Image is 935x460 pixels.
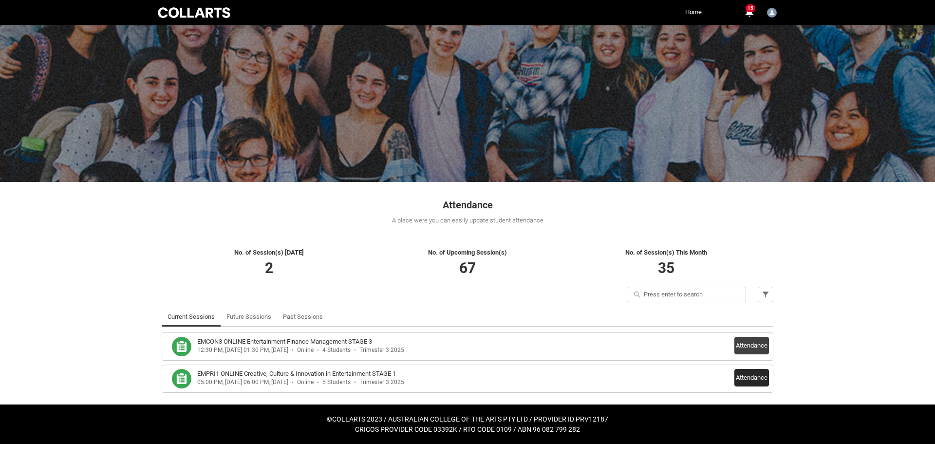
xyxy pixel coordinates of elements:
div: Online [297,379,314,386]
div: A place were you can easily update student attendance [162,216,773,225]
input: Press enter to search [628,287,746,302]
span: 35 [658,259,674,276]
div: 05:00 PM, [DATE] 06:00 PM, [DATE] [197,379,288,386]
li: Future Sessions [221,307,277,327]
span: 67 [459,259,476,276]
button: Filter [758,287,773,302]
span: No. of Session(s) [DATE] [234,249,304,256]
span: 2 [265,259,273,276]
div: Trimester 3 2025 [359,379,404,386]
div: 4 Students [322,347,351,354]
li: Past Sessions [277,307,329,327]
span: Attendance [443,199,493,211]
div: Online [297,347,314,354]
button: 15 [743,7,755,18]
div: 5 Students [322,379,351,386]
div: 12:30 PM, [DATE] 01:30 PM, [DATE] [197,347,288,354]
a: Current Sessions [168,307,215,327]
h3: EMCON3 ONLINE Entertainment Finance Management STAGE 3 [197,337,372,347]
h3: EMPRI1 ONLINE Creative, Culture & Innovation in Entertainment STAGE 1 [197,369,396,379]
span: No. of Session(s) This Month [625,249,707,256]
div: Trimester 3 2025 [359,347,404,354]
button: Attendance [734,369,769,386]
li: Current Sessions [162,307,221,327]
a: Past Sessions [283,307,323,327]
span: No. of Upcoming Session(s) [428,249,507,256]
a: Future Sessions [226,307,271,327]
img: Faculty.pweber [767,8,777,18]
span: 15 [746,4,755,12]
button: User Profile Faculty.pweber [765,4,779,19]
a: Home [683,5,704,19]
button: Attendance [734,337,769,354]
